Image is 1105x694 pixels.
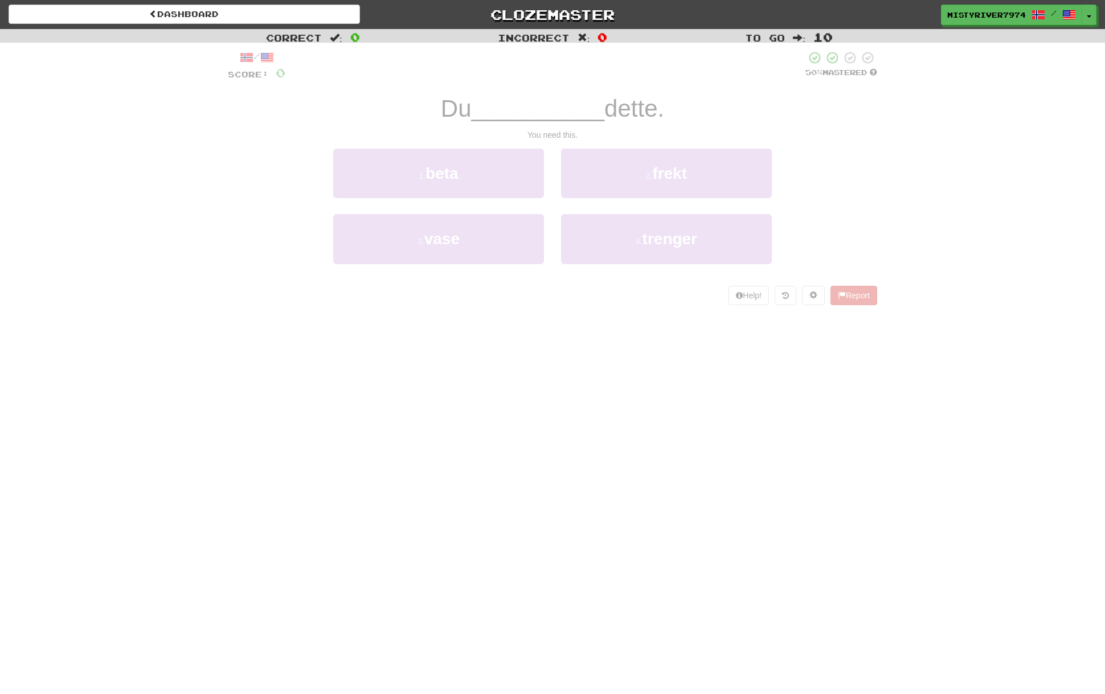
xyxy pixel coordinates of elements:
span: dette. [604,95,664,122]
span: 10 [813,30,833,44]
span: trenger [642,230,697,248]
span: Incorrect [498,32,570,43]
span: 50 % [805,68,822,77]
button: Report [830,286,877,305]
span: MistyRiver7974 [947,10,1026,20]
small: 4 . [636,237,642,246]
small: 1 . [419,171,425,180]
span: : [793,33,805,43]
button: Round history (alt+y) [775,286,796,305]
div: You need this. [228,129,877,141]
span: 0 [350,30,360,44]
a: MistyRiver7974 / [941,5,1082,25]
span: Correct [266,32,322,43]
span: Score: [228,69,269,79]
span: vase [424,230,460,248]
span: / [1051,9,1057,17]
span: : [578,33,590,43]
span: : [330,33,342,43]
a: Clozemaster [377,5,729,24]
small: 2 . [646,171,653,180]
button: 1.beta [333,149,544,198]
span: Du [441,95,472,122]
button: 3.vase [333,214,544,264]
div: Mastered [805,68,877,78]
span: 0 [597,30,607,44]
div: / [228,51,285,65]
span: __________ [472,95,605,122]
a: Dashboard [9,5,360,24]
button: 4.trenger [561,214,772,264]
button: Help! [729,286,769,305]
span: To go [745,32,785,43]
span: frekt [652,165,687,182]
small: 3 . [418,237,424,246]
span: 0 [276,65,285,80]
button: 2.frekt [561,149,772,198]
span: beta [425,165,459,182]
